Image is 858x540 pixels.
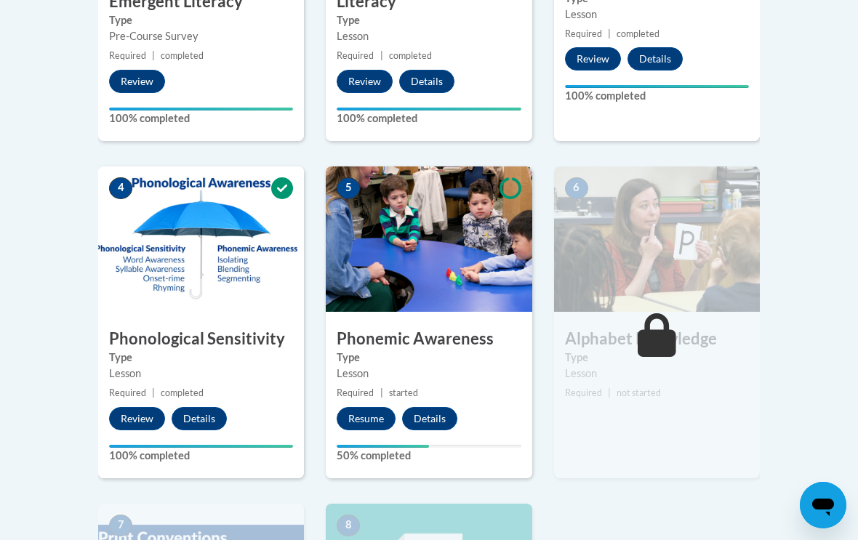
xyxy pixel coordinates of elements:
[337,350,521,366] label: Type
[109,110,293,126] label: 100% completed
[565,366,749,382] div: Lesson
[389,50,432,61] span: completed
[152,387,155,398] span: |
[109,12,293,28] label: Type
[109,50,146,61] span: Required
[565,28,602,39] span: Required
[337,407,396,430] button: Resume
[337,366,521,382] div: Lesson
[800,482,846,528] iframe: Button to launch messaging window
[326,328,532,350] h3: Phonemic Awareness
[337,110,521,126] label: 100% completed
[380,50,383,61] span: |
[152,50,155,61] span: |
[565,88,749,104] label: 100% completed
[109,515,132,536] span: 7
[565,47,621,70] button: Review
[380,387,383,398] span: |
[109,448,293,464] label: 100% completed
[337,12,521,28] label: Type
[161,387,204,398] span: completed
[554,328,760,350] h3: Alphabet Knowledge
[337,515,360,536] span: 8
[109,387,146,398] span: Required
[565,177,588,199] span: 6
[161,50,204,61] span: completed
[628,47,683,70] button: Details
[399,70,454,93] button: Details
[337,28,521,44] div: Lesson
[337,70,393,93] button: Review
[109,70,165,93] button: Review
[565,7,749,23] div: Lesson
[337,177,360,199] span: 5
[337,50,374,61] span: Required
[565,387,602,398] span: Required
[109,350,293,366] label: Type
[337,387,374,398] span: Required
[109,28,293,44] div: Pre-Course Survey
[337,445,429,448] div: Your progress
[565,85,749,88] div: Your progress
[554,166,760,312] img: Course Image
[617,28,659,39] span: completed
[389,387,418,398] span: started
[98,328,304,350] h3: Phonological Sensitivity
[109,177,132,199] span: 4
[109,366,293,382] div: Lesson
[402,407,457,430] button: Details
[326,166,532,312] img: Course Image
[109,108,293,110] div: Your progress
[172,407,227,430] button: Details
[337,108,521,110] div: Your progress
[98,166,304,312] img: Course Image
[565,350,749,366] label: Type
[109,407,165,430] button: Review
[617,387,661,398] span: not started
[608,387,611,398] span: |
[608,28,611,39] span: |
[109,445,293,448] div: Your progress
[337,448,521,464] label: 50% completed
